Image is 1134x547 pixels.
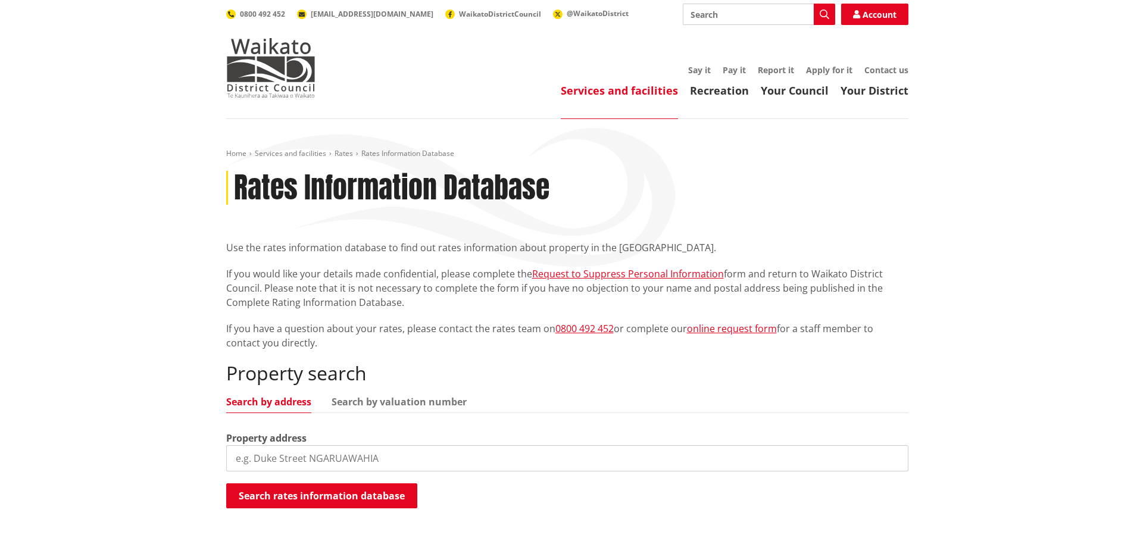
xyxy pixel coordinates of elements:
label: Property address [226,431,307,445]
a: Recreation [690,83,749,98]
a: 0800 492 452 [555,322,614,335]
p: If you have a question about your rates, please contact the rates team on or complete our for a s... [226,321,908,350]
span: Rates Information Database [361,148,454,158]
a: Request to Suppress Personal Information [532,267,724,280]
a: Apply for it [806,64,852,76]
img: Waikato District Council - Te Kaunihera aa Takiwaa o Waikato [226,38,315,98]
a: Services and facilities [561,83,678,98]
p: If you would like your details made confidential, please complete the form and return to Waikato ... [226,267,908,310]
h1: Rates Information Database [234,171,549,205]
a: WaikatoDistrictCouncil [445,9,541,19]
a: Your Council [761,83,829,98]
h2: Property search [226,362,908,385]
a: Your District [841,83,908,98]
a: online request form [687,322,777,335]
a: 0800 492 452 [226,9,285,19]
a: @WaikatoDistrict [553,8,629,18]
a: Pay it [723,64,746,76]
a: Search by valuation number [332,397,467,407]
a: [EMAIL_ADDRESS][DOMAIN_NAME] [297,9,433,19]
nav: breadcrumb [226,149,908,159]
input: Search input [683,4,835,25]
span: [EMAIL_ADDRESS][DOMAIN_NAME] [311,9,433,19]
input: e.g. Duke Street NGARUAWAHIA [226,445,908,471]
p: Use the rates information database to find out rates information about property in the [GEOGRAPHI... [226,240,908,255]
a: Say it [688,64,711,76]
a: Home [226,148,246,158]
button: Search rates information database [226,483,417,508]
a: Rates [335,148,353,158]
span: 0800 492 452 [240,9,285,19]
a: Services and facilities [255,148,326,158]
a: Account [841,4,908,25]
a: Contact us [864,64,908,76]
a: Search by address [226,397,311,407]
a: Report it [758,64,794,76]
span: @WaikatoDistrict [567,8,629,18]
span: WaikatoDistrictCouncil [459,9,541,19]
